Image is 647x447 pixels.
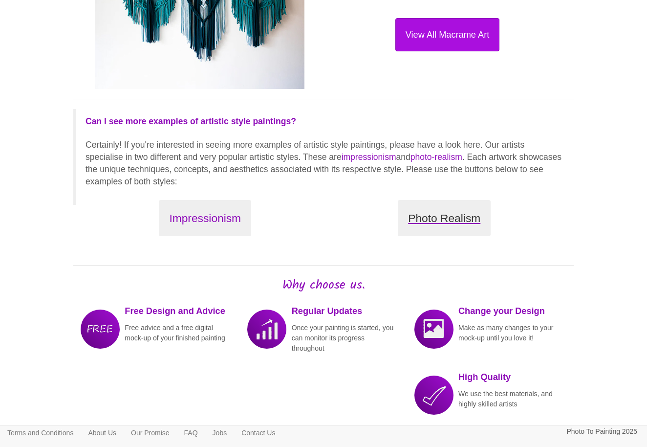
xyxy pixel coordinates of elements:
p: Photo To Painting 2025 [566,425,637,438]
p: Free advice and a free digital mock-up of your finished painting [125,323,230,343]
a: View All Macrame Art [331,18,564,51]
blockquote: Certainly! If you're interested in seeing more examples of artistic style paintings, please have ... [73,109,574,205]
p: Free Design and Advice [125,305,230,318]
h2: Why choose us. [73,278,574,292]
p: We use the best materials, and highly skilled artists [458,389,564,409]
strong: Can I see more examples of artistic style paintings? [86,116,296,126]
p: Once your painting is started, you can monitor its progress throughout [292,323,397,354]
a: About Us [81,425,124,440]
p: Make as many changes to your mock-up until you love it! [458,323,564,343]
a: Our Promise [124,425,177,440]
a: impressionism [342,152,396,162]
a: photo-realism [410,152,462,162]
a: Jobs [205,425,235,440]
button: View All Macrame Art [395,18,500,51]
a: Impressionism [93,200,318,237]
button: Photo Realism [398,200,491,237]
button: Impressionism [159,200,251,237]
p: Regular Updates [292,305,397,318]
p: Change your Design [458,305,564,318]
a: Contact Us [234,425,282,440]
a: Photo Realism [332,200,557,237]
a: FAQ [177,425,205,440]
p: High Quality [458,371,564,384]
